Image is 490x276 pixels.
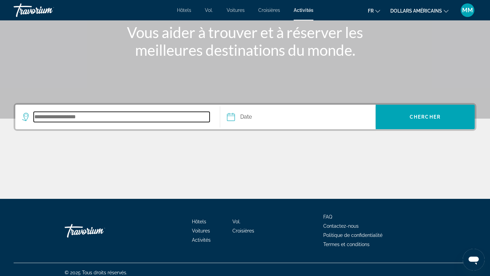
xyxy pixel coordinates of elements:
[294,7,313,13] a: Activités
[117,23,373,59] h1: Vous aider à trouver et à réserver les meilleures destinations du monde.
[15,105,475,129] div: Search widget
[323,232,382,238] a: Politique de confidentialité
[192,237,211,243] a: Activités
[390,8,442,14] font: dollars américains
[323,214,332,220] a: FAQ
[205,7,213,13] a: Vol.
[459,3,476,17] button: Menu utilisateur
[258,7,280,13] a: Croisières
[368,6,380,16] button: Changer de langue
[376,105,475,129] button: Search
[232,228,254,234] a: Croisières
[368,8,374,14] font: fr
[192,219,206,224] a: Hôtels
[177,7,191,13] a: Hôtels
[232,219,241,224] a: Vol.
[65,270,127,275] font: © 2025 Tous droits réservés.
[323,242,370,247] a: Termes et conditions
[323,223,359,229] a: Contactez-nous
[410,114,441,120] span: Chercher
[463,249,485,271] iframe: Bouton de lancement de la fenêtre de messagerie
[192,228,210,234] a: Voitures
[65,221,133,241] a: Rentrer à la maison
[227,7,245,13] a: Voitures
[462,6,473,14] font: MM
[390,6,448,16] button: Changer de devise
[227,105,375,129] button: DateDate
[14,1,82,19] a: Travorium
[34,112,210,122] input: Search destination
